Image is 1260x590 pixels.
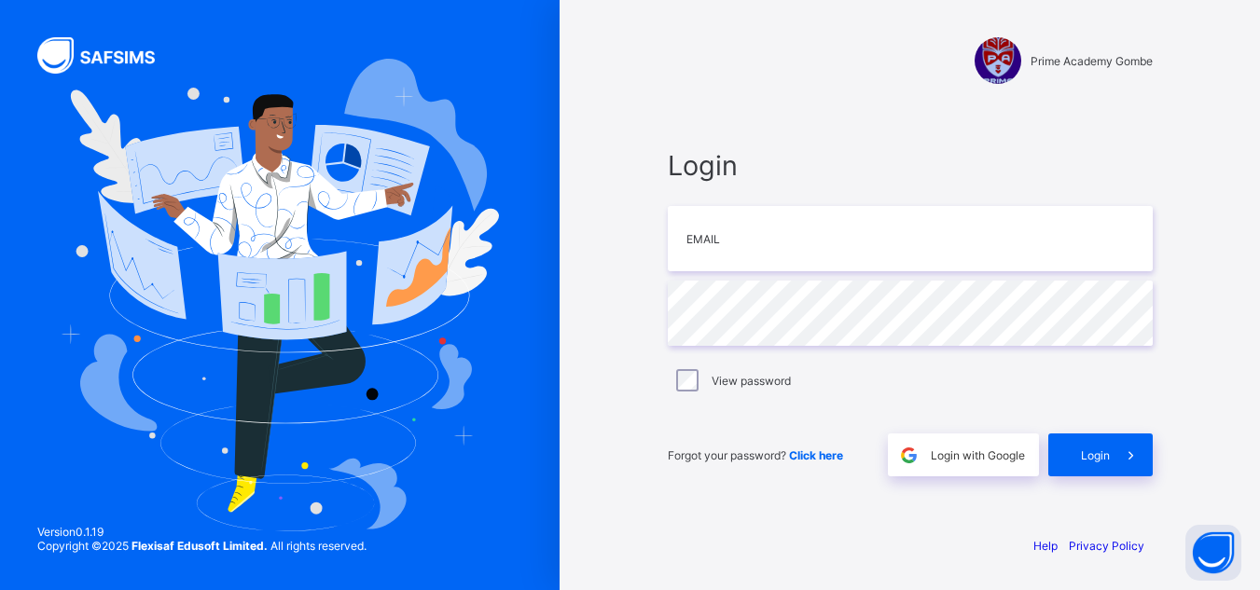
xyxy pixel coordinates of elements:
a: Click here [789,448,843,462]
span: Prime Academy Gombe [1031,54,1153,68]
a: Help [1033,539,1058,553]
span: Forgot your password? [668,448,843,462]
img: google.396cfc9801f0270233282035f929180a.svg [898,445,920,466]
span: Login with Google [931,448,1025,462]
label: View password [712,374,791,388]
img: SAFSIMS Logo [37,37,177,74]
button: Open asap [1185,525,1241,581]
span: Copyright © 2025 All rights reserved. [37,539,367,553]
span: Login [668,149,1153,182]
img: Hero Image [61,59,500,530]
span: Version 0.1.19 [37,525,367,539]
strong: Flexisaf Edusoft Limited. [132,539,268,553]
span: Login [1081,448,1110,462]
a: Privacy Policy [1069,539,1144,553]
